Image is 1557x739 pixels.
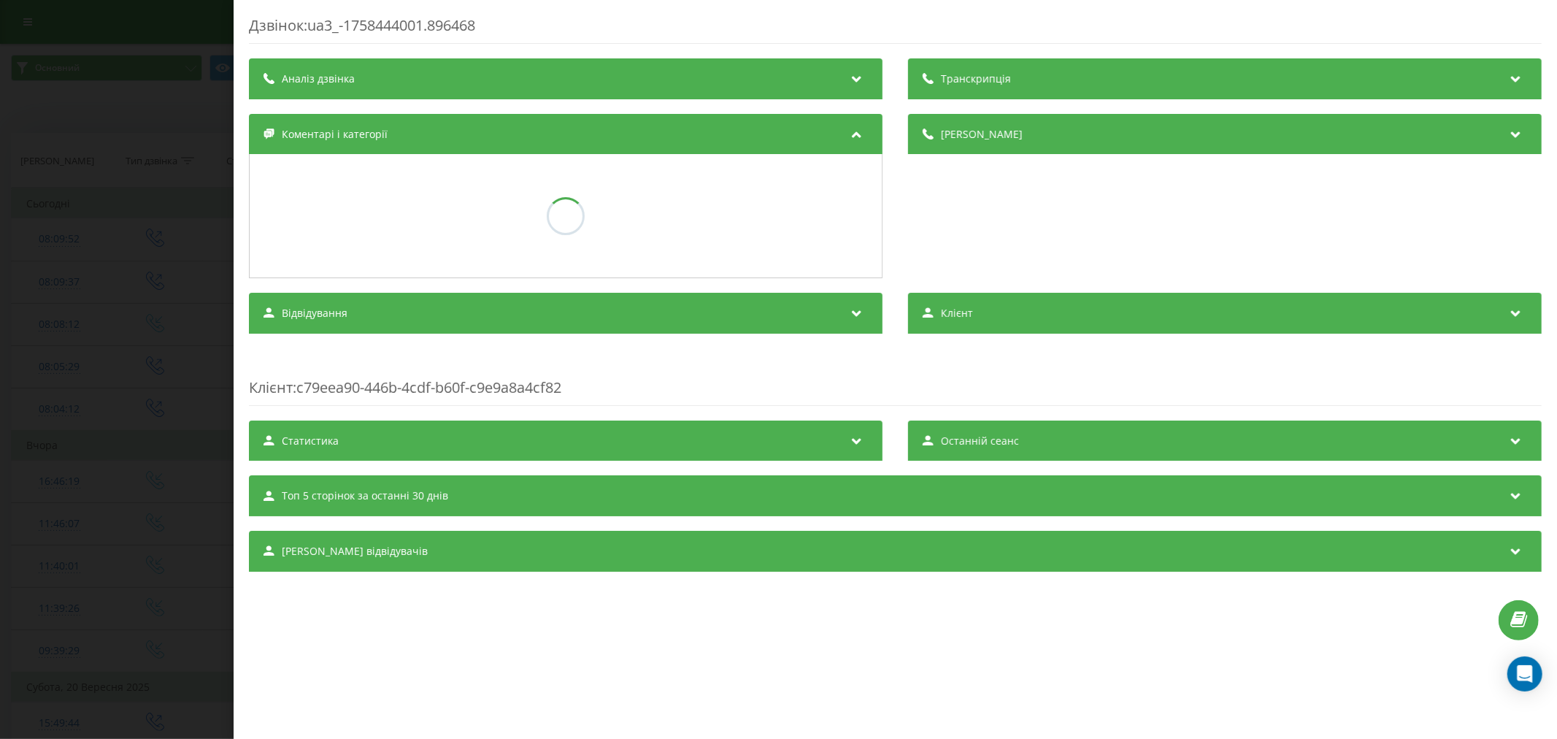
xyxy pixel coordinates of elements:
[1507,656,1542,692] div: Open Intercom Messenger
[282,72,355,86] span: Аналіз дзвінка
[249,15,1542,44] div: Дзвінок : ua3_-1758444001.896468
[282,544,428,559] span: [PERSON_NAME] відвідувачів
[941,306,973,321] span: Клієнт
[282,127,388,142] span: Коментарі і категорії
[249,378,293,397] span: Клієнт
[941,434,1019,448] span: Останній сеанс
[282,306,347,321] span: Відвідування
[282,489,448,503] span: Топ 5 сторінок за останні 30 днів
[941,72,1011,86] span: Транскрипція
[249,348,1542,406] div: : c79eea90-446b-4cdf-b60f-c9e9a8a4cf82
[282,434,339,448] span: Статистика
[941,127,1023,142] span: [PERSON_NAME]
